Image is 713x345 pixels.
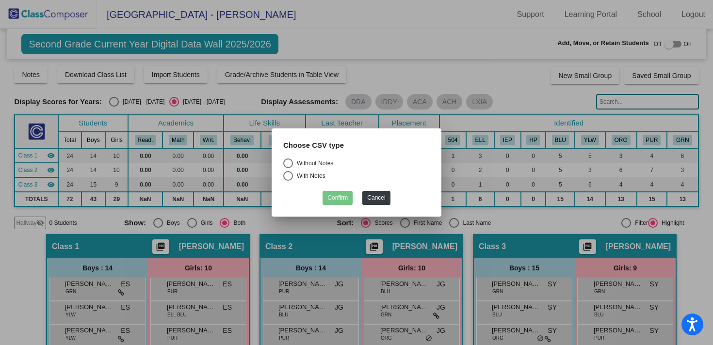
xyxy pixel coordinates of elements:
[283,140,344,151] label: Choose CSV type
[293,159,333,168] div: Without Notes
[283,158,430,184] mat-radio-group: Select an option
[323,191,353,205] button: Confirm
[362,191,390,205] button: Cancel
[293,172,325,180] div: With Notes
